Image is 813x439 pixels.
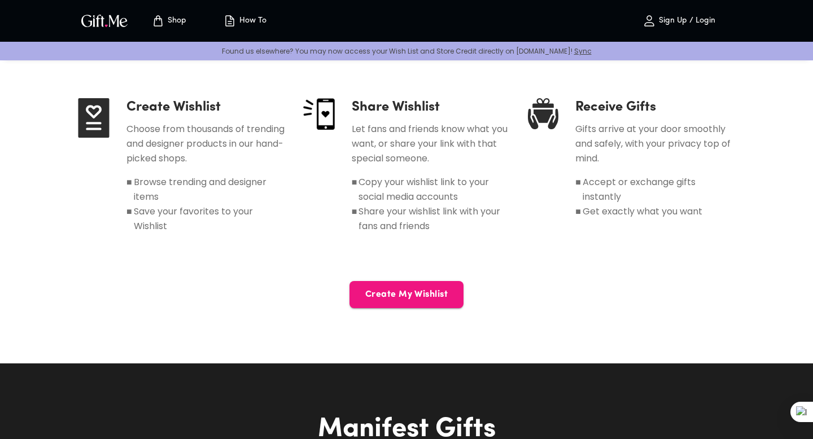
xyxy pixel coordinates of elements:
h4: Share Wishlist [352,98,510,116]
button: GiftMe Logo [78,14,131,28]
h6: Choose from thousands of trending and designer products in our hand-picked shops. [126,122,285,166]
span: Create My Wishlist [349,288,464,301]
h6: Share your wishlist link with your fans and friends [359,204,510,234]
p: How To [237,16,266,26]
h6: Get exactly what you want [583,204,702,219]
h6: Save your favorites to your Wishlist [134,204,285,234]
p: Shop [165,16,186,26]
h6: Gifts arrive at your door smoothly and safely, with your privacy top of mind. [575,122,735,166]
h6: ■ [575,175,581,204]
p: Found us elsewhere? You may now access your Wish List and Store Credit directly on [DOMAIN_NAME]! [9,46,804,56]
h4: Create Wishlist [126,98,285,116]
h4: Receive Gifts [575,98,735,116]
img: create-wishlist.svg [78,98,110,138]
p: Sign Up / Login [656,16,715,26]
h6: ■ [352,175,357,204]
button: Create My Wishlist [349,281,464,308]
h6: ■ [126,175,132,204]
img: GiftMe Logo [79,12,130,29]
img: receive-gifts.svg [528,98,558,129]
h6: Accept or exchange gifts instantly [583,175,735,204]
h6: ■ [575,204,581,219]
img: share-wishlist.png [303,98,335,130]
button: Store page [138,3,200,39]
h6: Let fans and friends know what you want, or share your link with that special someone. [352,122,510,166]
h6: Browse trending and designer items [134,175,285,204]
img: how-to.svg [223,14,237,28]
button: How To [213,3,276,39]
h6: Copy your wishlist link to your social media accounts [359,175,510,204]
a: Sync [574,46,592,56]
h6: ■ [126,204,132,234]
h6: ■ [352,204,357,234]
button: Sign Up / Login [622,3,735,39]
